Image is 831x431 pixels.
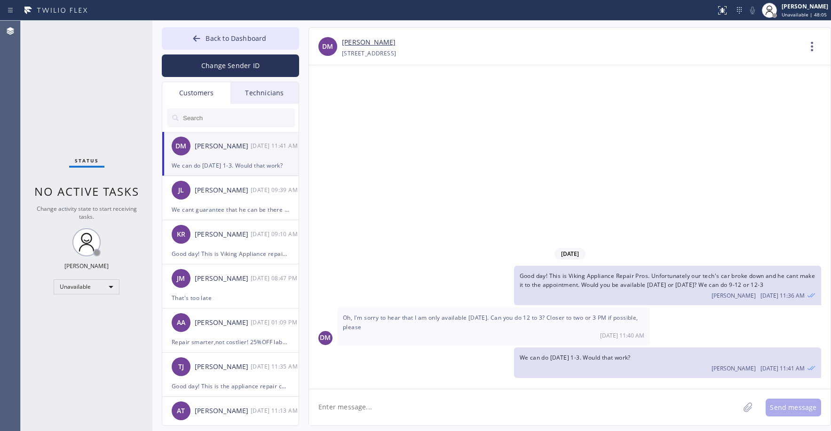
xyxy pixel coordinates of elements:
div: 10/07/2025 9:47 AM [251,273,300,284]
span: Unavailable | 48:05 [782,11,827,18]
span: Change activity state to start receiving tasks. [37,205,137,221]
div: 10/07/2025 9:39 AM [251,185,300,195]
div: 10/07/2025 9:10 AM [251,229,300,239]
div: 10/07/2025 9:41 AM [514,347,821,378]
span: [PERSON_NAME] [712,292,756,300]
div: [PERSON_NAME] [64,262,109,270]
div: 10/07/2025 9:36 AM [514,266,821,305]
span: AT [177,406,185,416]
span: KR [177,229,185,240]
span: Good day! This is Viking Appliance Repair Pros. Unfortunately our tech's car broke down and he ca... [520,272,815,289]
div: Good day! This is Viking Appliance repair Pros. Unfortunately our tech just informed us that he h... [172,248,289,259]
span: AA [177,317,185,328]
button: Back to Dashboard [162,27,299,50]
div: That's too late [172,292,289,303]
span: [DATE] 11:40 AM [600,331,644,339]
div: 10/07/2025 9:40 AM [337,308,650,345]
div: We cant guarantee that he can be there by 9. Would [DATE] 11-2 or 12-3 be better? [172,204,289,215]
div: [PERSON_NAME] [195,362,251,372]
span: Oh, I'm sorry to hear that I am only available [DATE]. Can you do 12 to 3? Closer to two or 3 PM ... [343,314,638,331]
span: Back to Dashboard [206,34,266,43]
div: We can do [DATE] 1-3. Would that work? [172,160,289,171]
div: 10/06/2025 9:35 AM [251,361,300,372]
a: [PERSON_NAME] [342,37,396,48]
div: Unavailable [54,279,119,294]
span: [DATE] [554,248,586,260]
input: Search [182,108,295,127]
span: DM [322,41,333,52]
div: [PERSON_NAME] [195,185,251,196]
span: [DATE] 11:36 AM [760,292,805,300]
span: Status [75,157,99,164]
button: Mute [746,4,759,17]
span: JM [177,273,185,284]
span: JL [178,185,184,196]
div: Good day! This is the appliance repair company you recently contacted. Unfortunately our phone re... [172,381,289,392]
div: Repair smarter,not costlier! 25%OFF labor (Regular Brands Only).[DATE] week ahead-book now: [DOMA... [172,337,289,347]
div: 10/07/2025 9:41 AM [251,140,300,151]
div: [PERSON_NAME] [782,2,828,10]
div: Customers [162,82,230,104]
div: Technicians [230,82,299,104]
div: [STREET_ADDRESS] [342,48,396,59]
div: [PERSON_NAME] [195,229,251,240]
span: DM [320,332,331,343]
span: DM [175,141,186,152]
div: [PERSON_NAME] [195,317,251,328]
span: [PERSON_NAME] [712,364,756,372]
div: [PERSON_NAME] [195,273,251,284]
div: [PERSON_NAME] [195,406,251,416]
span: We can do [DATE] 1-3. Would that work? [520,354,631,362]
div: 10/06/2025 9:09 AM [251,317,300,328]
div: [PERSON_NAME] [195,141,251,152]
span: No active tasks [34,184,139,199]
span: [DATE] 11:41 AM [760,364,805,372]
button: Send message [766,399,821,416]
span: TJ [178,362,184,372]
div: 10/06/2025 9:13 AM [251,405,300,416]
button: Change Sender ID [162,54,299,77]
